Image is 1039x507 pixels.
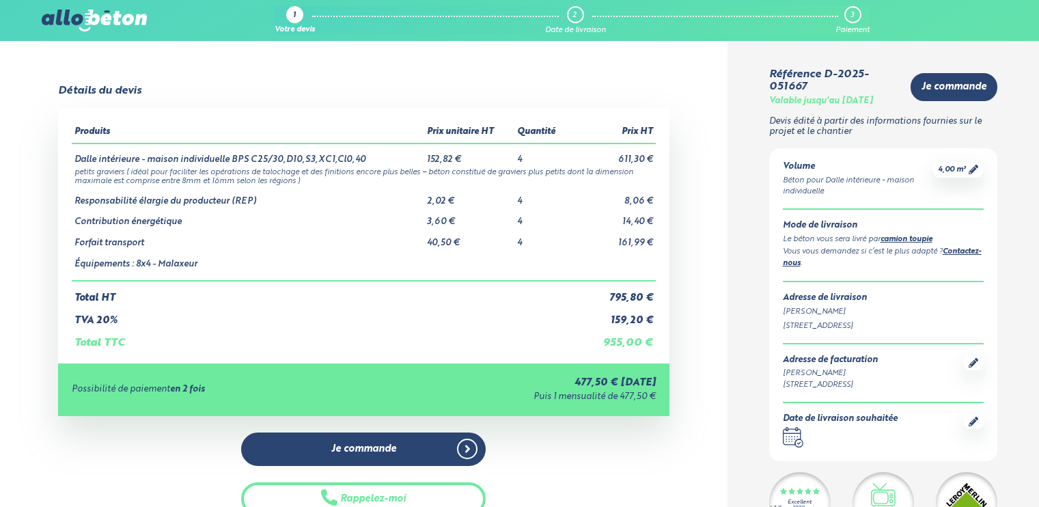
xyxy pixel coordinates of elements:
div: 2 [572,11,577,20]
td: 40,50 € [424,228,514,249]
div: Béton pour Dalle intérieure - maison individuelle [783,175,933,198]
div: Mode de livraison [783,221,984,231]
div: Détails du devis [58,85,141,97]
a: camion toupie [881,236,932,243]
a: Je commande [911,73,997,101]
div: Vous vous demandez si c’est le plus adapté ? . [783,246,984,271]
div: Votre devis [275,26,315,35]
span: Je commande [331,443,396,455]
th: Prix HT [577,122,655,143]
strong: en 2 fois [170,385,205,394]
td: Total HT [72,281,577,304]
p: Devis édité à partir des informations fournies sur le projet et le chantier [769,117,998,137]
div: Volume [783,162,933,172]
a: 3 Paiement [835,6,870,35]
div: Possibilité de paiement [72,385,376,395]
div: Date de livraison [545,26,606,35]
img: allobéton [42,10,147,31]
div: [PERSON_NAME] [783,368,878,379]
a: Je commande [241,433,486,466]
td: petits graviers ( idéal pour faciliter les opérations de talochage et des finitions encore plus b... [72,165,655,186]
div: 3 [850,11,854,20]
td: 4 [514,228,577,249]
td: 3,60 € [424,206,514,228]
td: 14,40 € [577,206,655,228]
td: Contribution énergétique [72,206,424,228]
td: Équipements : 8x4 - Malaxeur [72,249,424,282]
div: Paiement [835,26,870,35]
td: Responsabilité élargie du producteur (REP) [72,186,424,207]
a: 1 Votre devis [275,6,315,35]
iframe: Help widget launcher [917,454,1024,492]
td: 795,80 € [577,281,655,304]
div: Référence D-2025-051667 [769,68,900,94]
td: 611,30 € [577,143,655,165]
th: Produits [72,122,424,143]
div: [PERSON_NAME] [783,306,984,318]
td: 161,99 € [577,228,655,249]
td: 2,02 € [424,186,514,207]
td: 159,20 € [577,304,655,327]
a: 2 Date de livraison [545,6,606,35]
td: Forfait transport [72,228,424,249]
td: 955,00 € [577,326,655,349]
div: [STREET_ADDRESS] [783,320,984,332]
th: Quantité [514,122,577,143]
div: Date de livraison souhaitée [783,414,898,424]
span: Je commande [922,81,986,93]
td: 4 [514,206,577,228]
div: Le béton vous sera livré par [783,234,984,246]
div: Adresse de facturation [783,355,878,366]
div: Valable jusqu'au [DATE] [769,96,873,107]
div: Excellent [788,499,812,506]
td: TVA 20% [72,304,577,327]
td: 8,06 € [577,186,655,207]
td: 4 [514,186,577,207]
div: Adresse de livraison [783,293,984,303]
td: Total TTC [72,326,577,349]
td: 152,82 € [424,143,514,165]
td: Dalle intérieure - maison individuelle BPS C25/30,D10,S3,XC1,Cl0,40 [72,143,424,165]
div: [STREET_ADDRESS] [783,379,878,391]
div: Puis 1 mensualité de 477,50 € [376,392,656,402]
div: 477,50 € [DATE] [376,377,656,389]
div: 1 [293,12,296,20]
td: 4 [514,143,577,165]
th: Prix unitaire HT [424,122,514,143]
